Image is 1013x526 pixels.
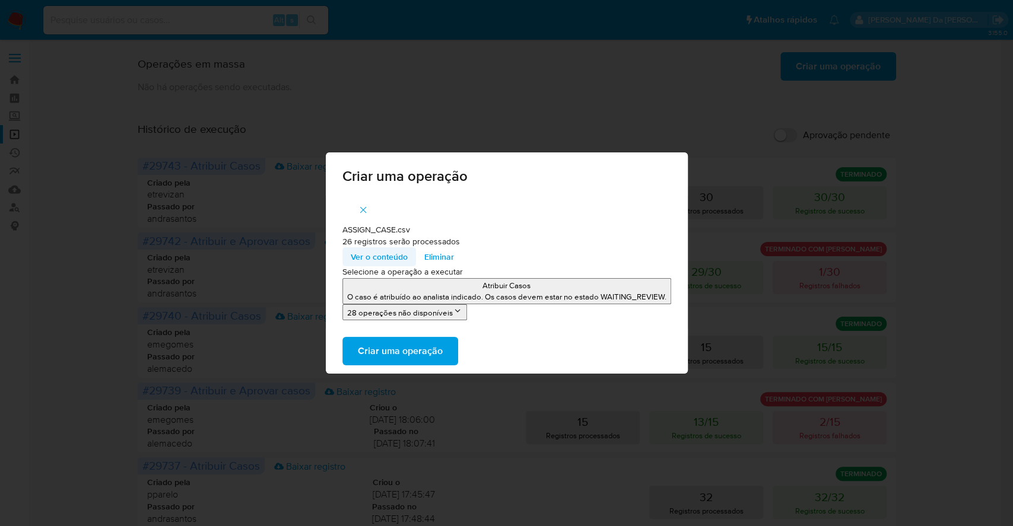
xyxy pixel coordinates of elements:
[342,337,458,365] button: Criar uma operação
[424,248,454,265] span: Eliminar
[416,247,462,266] button: Eliminar
[347,280,666,291] p: Atribuir Casos
[347,291,666,302] p: O caso é atribuído ao analista indicado. Os casos devem estar no estado WAITING_REVIEW.
[342,266,671,278] p: Selecione a operação a executar
[351,248,408,265] span: Ver o conteúdo
[342,247,416,266] button: Ver o conteúdo
[342,304,467,320] button: 28 operações não disponíveis
[342,224,671,236] p: ASSIGN_CASE.csv
[342,236,671,248] p: 26 registros serão processados
[358,338,443,364] span: Criar uma operação
[342,278,671,304] button: Atribuir CasosO caso é atribuído ao analista indicado. Os casos devem estar no estado WAITING_REV...
[342,169,671,183] span: Criar uma operação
